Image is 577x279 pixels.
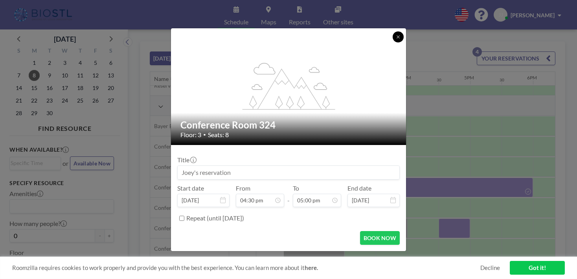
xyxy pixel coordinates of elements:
[293,184,299,192] label: To
[177,184,204,192] label: Start date
[236,184,250,192] label: From
[180,131,201,139] span: Floor: 3
[208,131,229,139] span: Seats: 8
[12,264,480,272] span: Roomzilla requires cookies to work properly and provide you with the best experience. You can lea...
[243,62,335,109] g: flex-grow: 1.2;
[287,187,290,204] span: -
[480,264,500,272] a: Decline
[177,156,196,164] label: Title
[360,231,400,245] button: BOOK NOW
[178,166,399,179] input: Joey's reservation
[510,261,565,275] a: Got it!
[180,119,397,131] h2: Conference Room 324
[203,132,206,138] span: •
[186,214,244,222] label: Repeat (until [DATE])
[305,264,318,271] a: here.
[347,184,371,192] label: End date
